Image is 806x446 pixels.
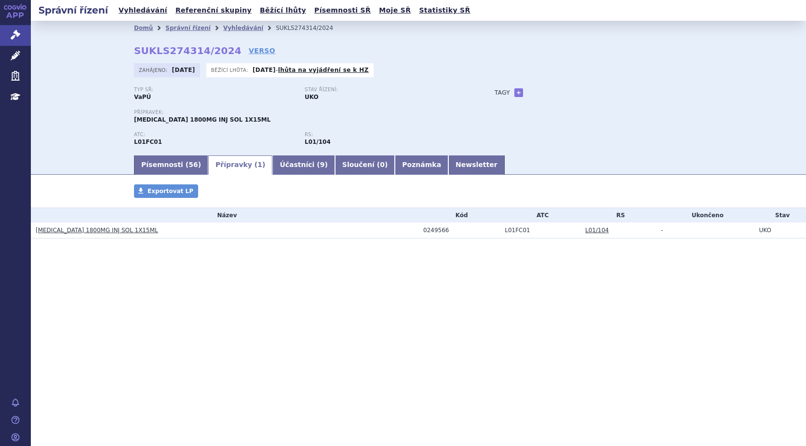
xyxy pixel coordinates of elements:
a: Vyhledávání [116,4,170,17]
h3: Tagy [495,87,510,98]
li: SUKLS274314/2024 [276,21,346,35]
a: + [514,88,523,97]
td: UKO [754,223,806,238]
a: Moje SŘ [376,4,414,17]
a: Domů [134,25,153,31]
p: - [253,66,369,74]
a: lhůta na vyjádření se k HZ [278,67,369,73]
span: 1 [257,161,262,168]
a: Písemnosti (56) [134,155,208,175]
a: Přípravky (1) [208,155,272,175]
span: Exportovat LP [148,188,193,195]
p: Stav řízení: [305,87,466,93]
span: 56 [188,161,198,168]
h2: Správní řízení [31,3,116,17]
a: Sloučení (0) [335,155,395,175]
a: L01/104 [585,227,609,234]
a: Newsletter [448,155,505,175]
span: - [661,227,663,234]
a: Poznámka [395,155,448,175]
a: [MEDICAL_DATA] 1800MG INJ SOL 1X15ML [36,227,158,234]
a: Statistiky SŘ [416,4,473,17]
a: Písemnosti SŘ [311,4,374,17]
a: Referenční skupiny [173,4,255,17]
th: Ukončeno [656,208,754,223]
a: Účastníci (9) [272,155,335,175]
p: Přípravek: [134,110,475,115]
p: Typ SŘ: [134,87,295,93]
a: Běžící lhůty [257,4,309,17]
span: 0 [380,161,385,168]
p: RS: [305,132,466,138]
div: 0249566 [423,227,500,234]
strong: UKO [305,94,319,100]
a: VERSO [249,46,275,56]
a: Správní řízení [165,25,211,31]
a: Vyhledávání [223,25,263,31]
span: Zahájeno: [139,66,169,74]
strong: SUKLS274314/2024 [134,45,242,56]
a: Exportovat LP [134,184,198,198]
th: ATC [500,208,580,223]
th: Stav [754,208,806,223]
strong: daratumumab [305,139,331,145]
strong: DARATUMUMAB [134,139,162,145]
td: DARATUMUMAB [500,223,580,238]
span: [MEDICAL_DATA] 1800MG INJ SOL 1X15ML [134,116,270,123]
p: ATC: [134,132,295,138]
th: Název [31,208,418,223]
th: Kód [418,208,500,223]
span: Běžící lhůta: [211,66,250,74]
span: 9 [320,161,325,168]
th: RS [580,208,656,223]
strong: [DATE] [172,67,195,73]
strong: [DATE] [253,67,276,73]
strong: VaPÚ [134,94,151,100]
